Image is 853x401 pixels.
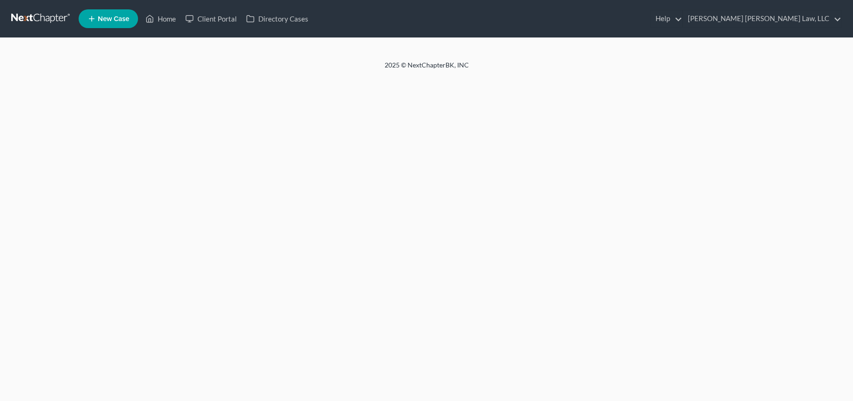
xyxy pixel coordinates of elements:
new-legal-case-button: New Case [79,9,138,28]
a: Directory Cases [241,10,313,27]
div: 2025 © NextChapterBK, INC [160,60,693,77]
a: Home [141,10,181,27]
a: [PERSON_NAME] [PERSON_NAME] Law, LLC [683,10,841,27]
a: Client Portal [181,10,241,27]
a: Help [651,10,682,27]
